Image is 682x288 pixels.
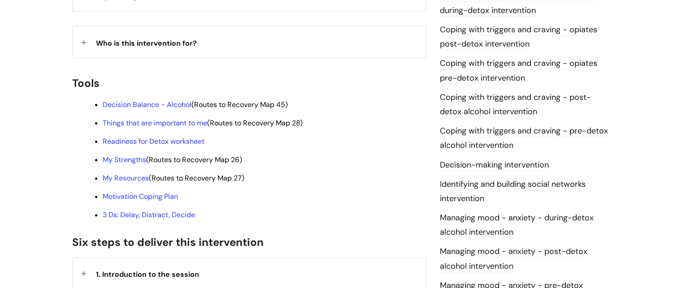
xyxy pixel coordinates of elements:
span: (Routes to Recovery Map 28) [103,118,303,128]
a: Coping with triggers and craving - post-detox alcohol intervention [440,92,591,118]
a: Decision Balance - Alcohol [103,100,191,109]
a: Managing mood - anxiety - during-detox alcohol intervention [440,212,594,238]
a: Things that are important to me [103,118,207,128]
span: Who is this intervention for? [96,39,197,48]
a: Decision-making intervention [440,159,549,171]
a: Managing mood - anxiety - post-detox alcohol intervention [440,246,587,272]
span: Tools [72,76,100,90]
a: Readiness for Detox worksheet [103,137,204,146]
a: My Strengths [103,155,146,164]
a: Coping with triggers and craving - opiates post-detox intervention [440,24,597,50]
a: My Resources [103,173,149,183]
a: 3 Ds: Delay, Distract, Decide [103,210,195,219]
a: Coping with triggers and craving - pre-detox alcohol intervention [440,125,608,151]
a: Identifying and building social networks intervention [440,179,586,205]
span: (Routes to Recovery Map 26) [103,155,242,164]
span: (Routes to Recovery Map 45) [103,100,288,109]
span: 1. Introduction to the session [96,270,199,279]
a: Motivation Coping Plan [103,192,178,201]
a: Coping with triggers and craving - opiates pre-detox intervention [440,58,597,84]
span: (Routes to Recovery Map 27) [103,173,244,183]
span: Six steps to deliver this intervention [72,235,264,249]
